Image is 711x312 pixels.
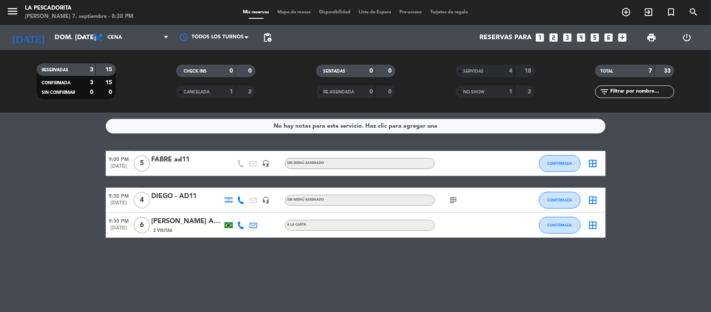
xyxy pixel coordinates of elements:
[604,32,614,43] i: looks_6
[249,89,254,95] strong: 2
[90,89,93,95] strong: 0
[184,69,207,73] span: CHECK INS
[509,68,512,74] strong: 4
[547,223,572,227] span: CONFIRMADA
[42,68,68,72] span: RESERVADAS
[395,10,426,15] span: Pre-acceso
[134,155,150,172] span: 5
[621,7,631,17] i: add_circle_outline
[600,69,613,73] span: TOTAL
[152,191,222,202] div: DIEGO - AD11
[262,160,270,167] i: headset_mic
[106,191,132,200] span: 9:30 PM
[599,87,609,97] i: filter_list
[42,81,70,85] span: CONFIRMADA
[6,5,19,20] button: menu
[682,33,692,43] i: power_settings_new
[669,25,705,50] div: LOG OUT
[106,200,132,210] span: [DATE]
[539,192,581,209] button: CONFIRMADA
[509,89,512,95] strong: 1
[287,223,307,226] span: A LA CARTA
[106,154,132,164] span: 9:00 PM
[105,67,114,73] strong: 15
[539,217,581,234] button: CONFIRMADA
[666,7,676,17] i: turned_in_not
[480,34,532,42] span: Reservas para
[388,89,393,95] strong: 0
[230,89,233,95] strong: 1
[388,68,393,74] strong: 0
[249,68,254,74] strong: 0
[106,216,132,225] span: 9:30 PM
[449,195,459,205] i: subject
[324,69,346,73] span: SENTADAS
[25,4,133,13] div: La Pescadorita
[107,35,122,40] span: Cena
[649,68,652,74] strong: 7
[369,89,373,95] strong: 0
[609,87,674,96] input: Filtrar por nombre...
[535,32,546,43] i: looks_one
[134,192,150,209] span: 4
[549,32,559,43] i: looks_two
[644,7,654,17] i: exit_to_app
[547,161,572,166] span: CONFIRMADA
[262,196,270,204] i: headset_mic
[369,68,373,74] strong: 0
[239,10,273,15] span: Mis reservas
[689,7,699,17] i: search
[105,80,114,86] strong: 15
[42,91,75,95] span: SIN CONFIRMAR
[134,217,150,234] span: 6
[463,69,484,73] span: SERVIDAS
[576,32,587,43] i: looks_4
[6,28,50,47] i: [DATE]
[646,33,656,43] span: print
[588,195,598,205] i: border_all
[25,13,133,21] div: [PERSON_NAME] 7. septiembre - 8:38 PM
[354,10,395,15] span: Lista de Espera
[324,90,354,94] span: RE AGENDADA
[274,121,437,131] div: No hay notas para este servicio. Haz clic para agregar una
[109,89,114,95] strong: 0
[590,32,601,43] i: looks_5
[184,90,210,94] span: CANCELADA
[273,10,315,15] span: Mapa de mesas
[90,67,93,73] strong: 3
[588,220,598,230] i: border_all
[152,216,222,227] div: [PERSON_NAME] AD15
[547,198,572,202] span: CONFIRMADA
[524,68,533,74] strong: 18
[426,10,472,15] span: Tarjetas de regalo
[106,225,132,235] span: [DATE]
[262,33,272,43] span: pending_actions
[463,90,484,94] span: NO SHOW
[664,68,673,74] strong: 33
[6,5,19,18] i: menu
[152,154,222,165] div: FABRE ad11
[315,10,354,15] span: Disponibilidad
[154,227,173,234] span: 2 Visitas
[90,80,93,86] strong: 3
[562,32,573,43] i: looks_3
[588,159,598,169] i: border_all
[77,33,87,43] i: arrow_drop_down
[287,161,324,165] span: Sin menú asignado
[617,32,628,43] i: add_box
[106,164,132,173] span: [DATE]
[539,155,581,172] button: CONFIRMADA
[287,198,324,201] span: Sin menú asignado
[230,68,233,74] strong: 0
[528,89,533,95] strong: 2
